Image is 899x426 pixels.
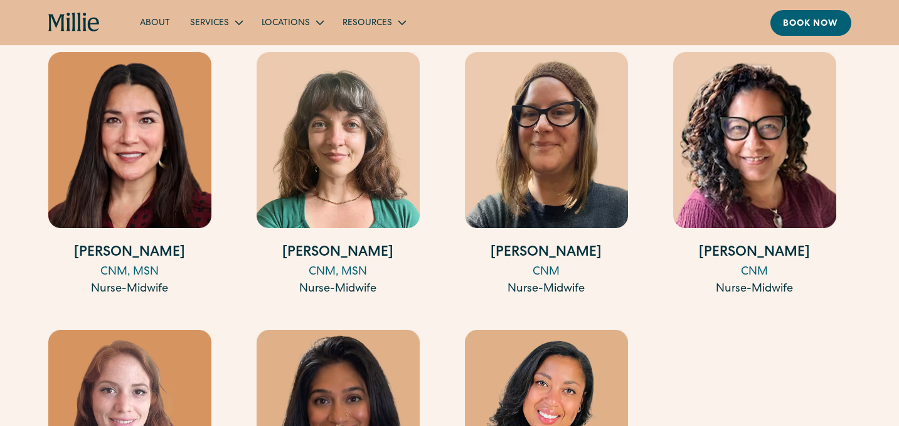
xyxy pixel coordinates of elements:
h4: [PERSON_NAME] [48,243,211,264]
div: Book now [783,18,839,31]
div: Resources [332,12,415,33]
a: [PERSON_NAME]CNMNurse-Midwife [465,52,628,298]
a: home [48,13,100,33]
div: CNM [673,264,836,281]
div: CNM [465,264,628,281]
div: Locations [252,12,332,33]
div: Nurse-Midwife [673,281,836,298]
a: About [130,12,180,33]
div: Resources [343,17,392,30]
div: Nurse-Midwife [465,281,628,298]
a: [PERSON_NAME]CNMNurse-Midwife [673,52,836,298]
h4: [PERSON_NAME] [673,243,836,264]
div: Nurse-Midwife [48,281,211,298]
div: Nurse-Midwife [257,281,420,298]
div: CNM, MSN [257,264,420,281]
h4: [PERSON_NAME] [465,243,628,264]
a: [PERSON_NAME]CNM, MSNNurse-Midwife [48,52,211,298]
h4: [PERSON_NAME] [257,243,420,264]
div: CNM, MSN [48,264,211,281]
a: Book now [770,10,851,36]
div: Locations [262,17,310,30]
div: Services [190,17,229,30]
a: [PERSON_NAME]CNM, MSNNurse-Midwife [257,52,420,298]
div: Services [180,12,252,33]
